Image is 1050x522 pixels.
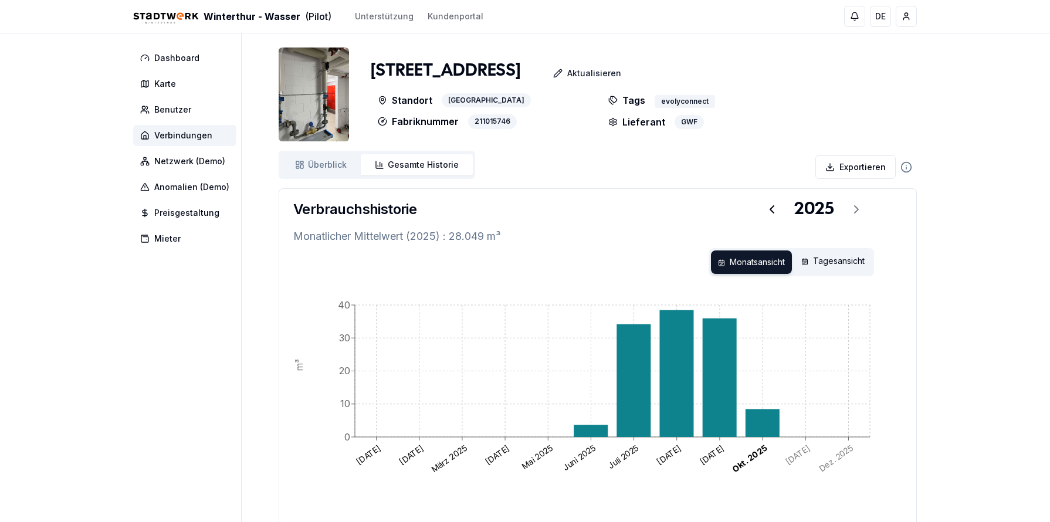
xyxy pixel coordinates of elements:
[305,9,331,23] span: (Pilot)
[730,443,769,474] text: Okt. 2025
[361,154,473,175] a: Gesamte Historie
[133,228,241,249] a: Mieter
[606,443,640,471] text: Juli 2025
[870,6,891,27] button: DE
[468,114,517,129] div: 211015746
[154,104,191,116] span: Benutzer
[815,155,896,179] button: Exportieren
[675,115,704,129] div: GWF
[133,177,241,198] a: Anomalien (Demo)
[520,62,631,85] a: Aktualisieren
[279,48,349,141] img: unit Image
[378,93,432,108] p: Standort
[293,200,416,219] h3: Verbrauchshistorie
[655,443,683,467] text: [DATE]
[154,207,219,219] span: Preisgestaltung
[338,299,350,311] tspan: 40
[339,365,350,377] tspan: 20
[133,48,241,69] a: Dashboard
[794,199,834,220] div: 2025
[442,93,531,108] div: [GEOGRAPHIC_DATA]
[428,11,483,22] a: Kundenportal
[388,159,459,171] span: Gesamte Historie
[133,151,241,172] a: Netzwerk (Demo)
[281,154,361,175] a: Überblick
[339,332,350,344] tspan: 30
[340,398,350,409] tspan: 10
[154,130,212,141] span: Verbindungen
[698,443,726,467] text: [DATE]
[344,431,350,443] tspan: 0
[154,181,229,193] span: Anomalien (Demo)
[308,159,347,171] span: Überblick
[154,78,176,90] span: Karte
[133,125,241,146] a: Verbindungen
[711,250,792,274] div: Monatsansicht
[293,228,902,245] p: Monatlicher Mittelwert (2025) : 28.049 m³
[293,359,305,371] tspan: m³
[154,155,225,167] span: Netzwerk (Demo)
[204,9,300,23] span: Winterthur - Wasser
[875,11,886,22] span: DE
[371,60,520,82] h1: [STREET_ADDRESS]
[794,250,872,274] div: Tagesansicht
[154,52,199,64] span: Dashboard
[378,114,459,129] p: Fabriknummer
[133,99,241,120] a: Benutzer
[133,73,241,94] a: Karte
[655,95,715,108] div: evolyconnect
[133,202,241,223] a: Preisgestaltung
[154,233,181,245] span: Mieter
[608,93,645,108] p: Tags
[608,115,665,129] p: Lieferant
[355,11,414,22] a: Unterstützung
[567,67,621,79] p: Aktualisieren
[561,443,597,473] text: Juni 2025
